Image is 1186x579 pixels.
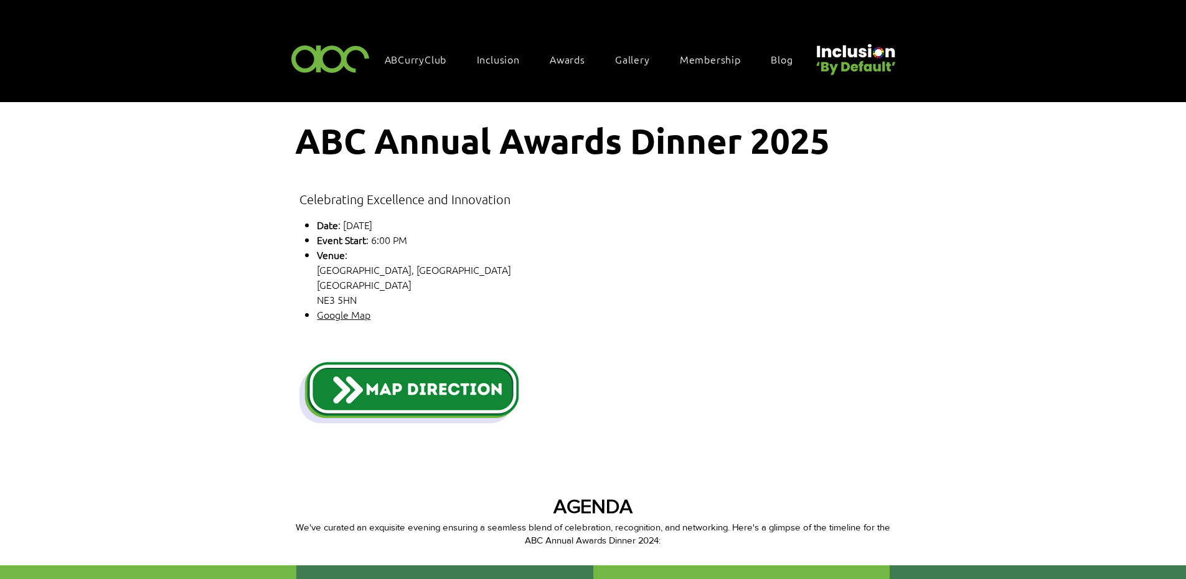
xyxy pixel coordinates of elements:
a: ABCurryClub [379,46,466,72]
a: Gallery [609,46,669,72]
span: Awards [550,52,585,66]
span: ABC Annual Awards Dinner 2025 [295,118,830,162]
p: : [DATE] [317,217,738,232]
p: : [GEOGRAPHIC_DATA], [GEOGRAPHIC_DATA] [GEOGRAPHIC_DATA] NE3 5HN [317,247,738,307]
div: Inclusion [471,46,539,72]
img: ABC-Logo-Blank-Background-01-01-2.png [288,40,374,77]
p: We've curated an exquisite evening ensuring a seamless blend of celebration, recognition, and net... [295,520,891,547]
span: AGENDA [553,495,633,517]
span: Venue [317,248,345,261]
span: Event Start [317,233,366,247]
img: Untitled design (22).png [812,34,898,77]
nav: Site [379,46,812,72]
a: Membership [674,46,760,72]
span: Membership [680,52,741,66]
div: Awards [544,46,604,72]
span: ABCurryClub [385,52,447,66]
p: : 6:00 PM [317,232,738,247]
a: Google Map [317,308,370,321]
span: Date [317,218,338,232]
img: Blue Modern Game Button Twitch Panel.png [299,358,519,426]
span: Blog [771,52,793,66]
a: Blog [765,46,811,72]
span: Inclusion [477,52,520,66]
span: Gallery [615,52,650,66]
span: Celebrating Excellence and Innovation [299,192,511,207]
